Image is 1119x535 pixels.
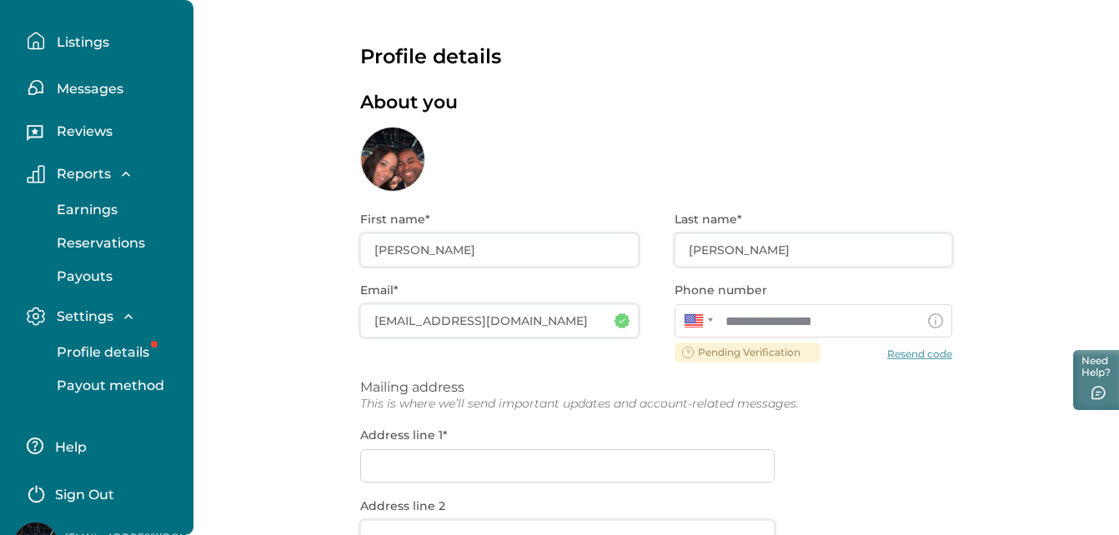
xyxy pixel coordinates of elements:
button: Payout method [38,369,192,402]
button: Messages [27,71,180,104]
button: Reports [27,165,180,183]
p: Earnings [52,202,118,218]
button: Help [27,429,174,462]
p: Sign Out [55,487,114,503]
p: Profile details [52,344,149,361]
button: Payouts [38,260,192,293]
button: Earnings [38,193,192,227]
div: United States: + 1 [675,304,718,337]
div: Reports [27,193,180,293]
button: Reviews [27,117,180,151]
p: Reviews [52,123,113,140]
button: Sign Out [27,476,174,509]
p: Payouts [52,268,113,285]
button: Settings [27,307,180,326]
p: Payout method [52,377,164,394]
p: Reservations [52,235,145,252]
p: Help [50,439,87,456]
p: About you [360,92,458,114]
button: Reservations [38,227,192,260]
p: Messages [52,81,123,97]
p: Listings [52,34,109,51]
p: Phone number [675,283,943,297]
div: Settings [27,336,180,402]
button: Profile details [38,336,192,369]
button: Listings [27,24,180,57]
p: Reports [52,166,111,182]
p: Settings [52,308,113,325]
